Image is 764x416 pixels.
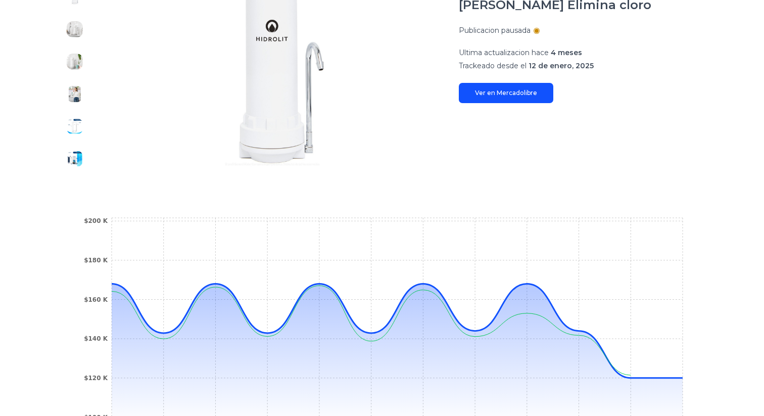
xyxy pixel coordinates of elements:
[84,257,108,264] tspan: $180 K
[459,48,549,57] span: Ultima actualizacion hace
[459,25,531,35] p: Publicacion pausada
[459,61,527,70] span: Trackeado desde el
[84,296,108,303] tspan: $160 K
[67,118,83,134] img: Hidrolit Clorine Off Classic Blanco Elimina cloro
[67,86,83,102] img: Hidrolit Clorine Off Classic Blanco Elimina cloro
[67,151,83,167] img: Hidrolit Clorine Off Classic Blanco Elimina cloro
[67,21,83,37] img: Hidrolit Clorine Off Classic Blanco Elimina cloro
[84,217,108,224] tspan: $200 K
[84,335,108,342] tspan: $140 K
[67,54,83,70] img: Hidrolit Clorine Off Classic Blanco Elimina cloro
[84,375,108,382] tspan: $120 K
[551,48,582,57] span: 4 meses
[529,61,594,70] span: 12 de enero, 2025
[459,83,553,103] a: Ver en Mercadolibre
